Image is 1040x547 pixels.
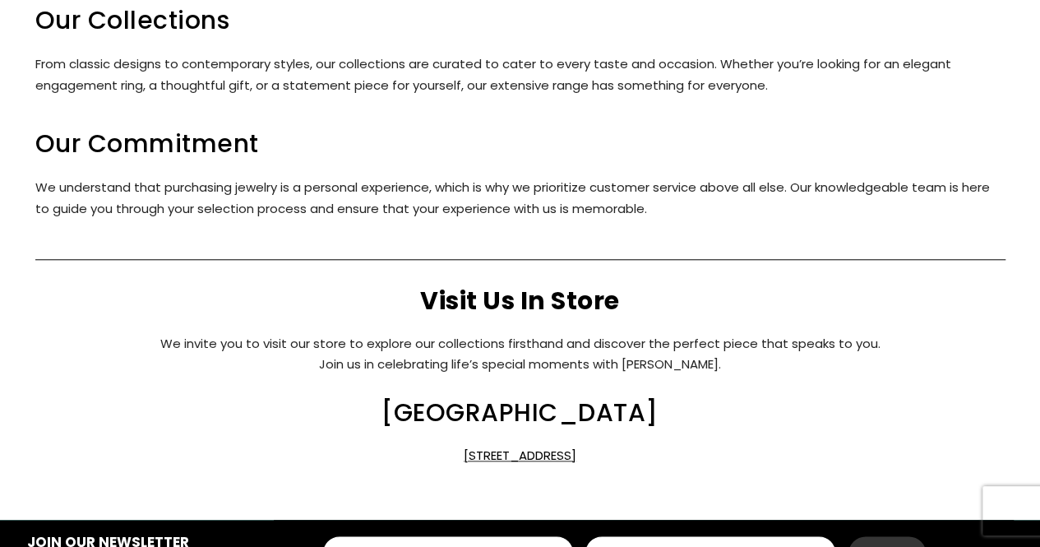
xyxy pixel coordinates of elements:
p: Join us in celebrating life’s special moments with [PERSON_NAME]. [35,363,1005,365]
h2: Our Commitment [35,132,1005,156]
p: From classic designs to contemporary styles, our collections are curated to cater to every taste ... [35,53,1005,97]
p: We understand that purchasing jewelry is a personal experience, which is why we prioritize custom... [35,177,1005,220]
a: [STREET_ADDRESS] [464,447,576,464]
p: We invite you to visit our store to explore our collections firsthand and discover the perfect pi... [35,342,1005,345]
h2: Visit Us In Store [35,289,1005,313]
h2: Our Collections [35,8,1005,33]
h2: [GEOGRAPHIC_DATA] [35,401,1005,425]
